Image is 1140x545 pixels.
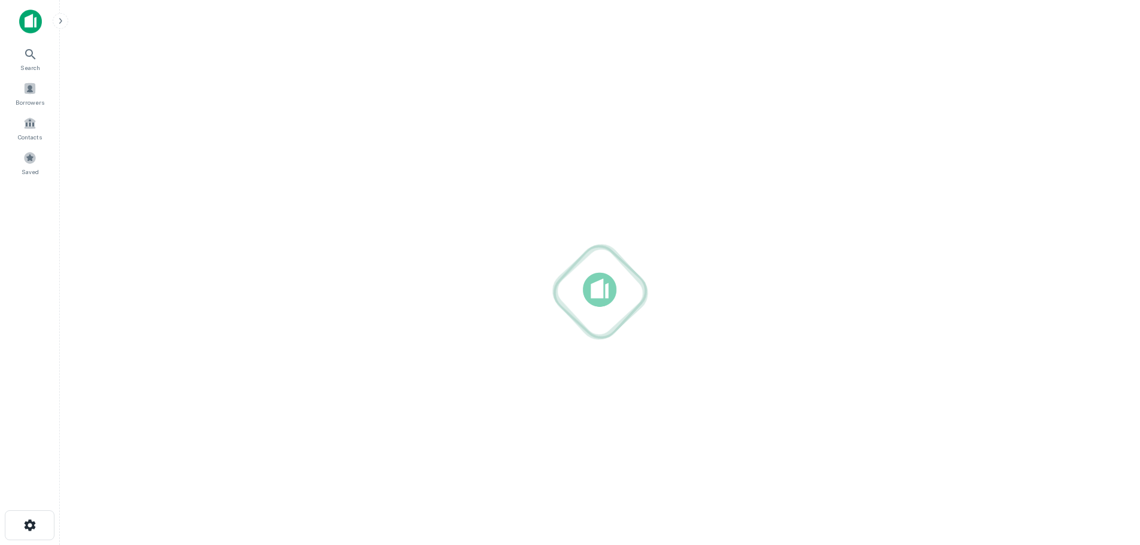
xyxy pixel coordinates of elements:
a: Search [4,42,56,75]
a: Contacts [4,112,56,144]
iframe: Chat Widget [1080,449,1140,507]
img: capitalize-icon.png [19,10,42,34]
a: Borrowers [4,77,56,109]
span: Borrowers [16,98,44,107]
a: Saved [4,147,56,179]
span: Contacts [18,132,42,142]
span: Saved [22,167,39,176]
span: Search [20,63,40,72]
